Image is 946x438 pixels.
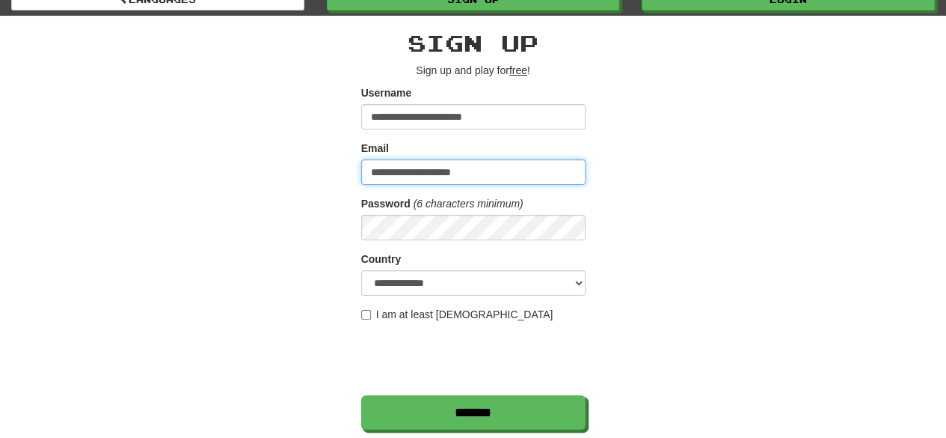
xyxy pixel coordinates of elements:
[361,307,553,322] label: I am at least [DEMOGRAPHIC_DATA]
[361,31,586,55] h2: Sign up
[361,85,412,100] label: Username
[361,252,402,267] label: Country
[361,196,411,211] label: Password
[414,198,523,210] em: (6 characters minimum)
[361,63,586,78] p: Sign up and play for !
[361,141,389,156] label: Email
[361,329,589,388] iframe: reCAPTCHA
[509,64,527,76] u: free
[361,310,371,320] input: I am at least [DEMOGRAPHIC_DATA]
